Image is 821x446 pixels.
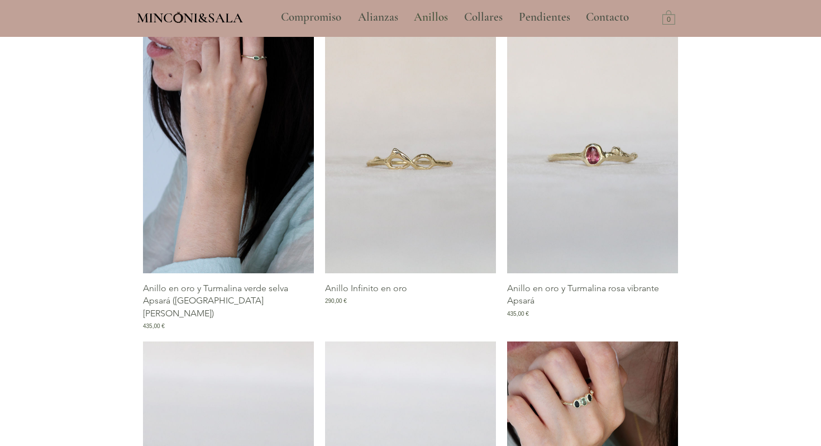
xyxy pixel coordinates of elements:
text: 0 [667,16,671,24]
p: Pendientes [513,3,576,31]
a: Anillo Infinito en oro [325,17,496,273]
a: Contacto [577,3,638,31]
a: Alianzas [350,3,405,31]
a: Anillo en oro y Turmalina verde selva Apsará ([GEOGRAPHIC_DATA][PERSON_NAME])435,00 € [143,282,314,330]
nav: Sitio [251,3,660,31]
a: Anillo de oro macizo hecho con rama de cerezo y turmalina oval de color rosa vibrante [507,17,678,273]
p: Compromiso [275,3,347,31]
div: Galería de Anillo en oro y Turmalina rosa vibrante Apsará [507,17,678,330]
div: Galería de Anillo Infinito en oro [325,17,496,330]
p: Anillo en oro y Turmalina verde selva Apsará ([GEOGRAPHIC_DATA][PERSON_NAME]) [143,282,314,320]
img: Anillo en oro y turmalina verde [143,17,314,273]
span: 290,00 € [325,297,347,305]
p: Anillo en oro y Turmalina rosa vibrante Apsará [507,282,678,307]
a: MINCONI&SALA [137,7,243,26]
a: Anillo Infinito en oro290,00 € [325,282,496,330]
div: Galería de Anillo en oro y Turmalina verde selva Apsará (East West) [143,17,314,330]
span: MINCONI&SALA [137,10,243,26]
a: Collares [456,3,510,31]
a: Compromiso [273,3,350,31]
p: Collares [459,3,508,31]
a: Carrito con 0 ítems [662,10,675,25]
p: Contacto [580,3,634,31]
p: Anillo Infinito en oro [325,282,407,295]
span: 435,00 € [143,322,165,330]
a: Pendientes [510,3,577,31]
a: Anillo en oro y Turmalina rosa vibrante Apsará435,00 € [507,282,678,330]
p: Alianzas [352,3,404,31]
p: Anillos [408,3,454,31]
span: 435,00 € [507,310,529,318]
a: Anillos [405,3,456,31]
img: Minconi Sala [174,12,183,23]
